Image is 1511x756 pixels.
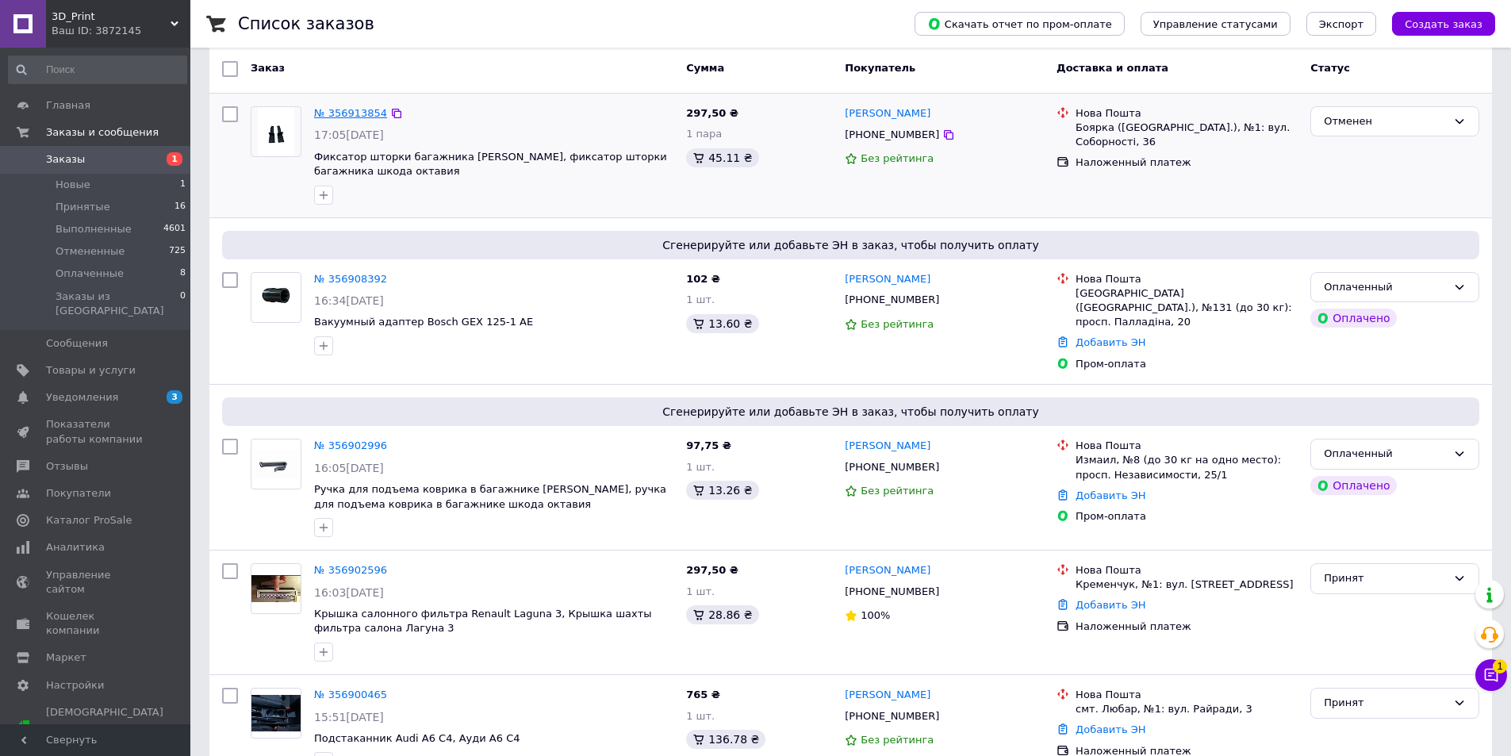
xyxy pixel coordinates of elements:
a: [PERSON_NAME] [845,439,930,454]
span: Без рейтинга [861,152,934,164]
a: Добавить ЭН [1076,336,1145,348]
span: 16:03[DATE] [314,586,384,599]
span: Управление сайтом [46,568,147,597]
span: 97,75 ₴ [686,439,731,451]
div: Нова Пошта [1076,106,1298,121]
span: Заказ [251,62,285,74]
a: [PERSON_NAME] [845,688,930,703]
div: Оплачено [1310,309,1396,328]
div: Нова Пошта [1076,688,1298,702]
span: 4601 [163,222,186,236]
a: № 356900465 [314,689,387,700]
span: Создать заказ [1405,18,1482,30]
span: Товары и услуги [46,363,136,378]
span: Оплаченные [56,267,124,281]
div: смт. Любар, №1: вул. Райради, 3 [1076,702,1298,716]
a: Вакуумный адаптер Bosch GEX 125-1 AE [314,316,533,328]
div: 13.26 ₴ [686,481,758,500]
span: Доставка и оплата [1057,62,1168,74]
span: Сообщения [46,336,108,351]
div: Наложенный платеж [1076,620,1298,634]
span: Сгенерируйте или добавьте ЭН в заказ, чтобы получить оплату [228,237,1473,253]
button: Создать заказ [1392,12,1495,36]
div: Оплачено [1310,476,1396,495]
span: Каталог ProSale [46,513,132,528]
img: Фото товару [251,451,301,478]
span: Принятые [56,200,110,214]
a: № 356908392 [314,273,387,285]
div: Кременчук, №1: вул. [STREET_ADDRESS] [1076,578,1298,592]
input: Поиск [8,56,187,84]
a: Фиксатор шторки багажника [PERSON_NAME], фиксатор шторки багажника шкода октавия [314,151,667,178]
span: Без рейтинга [861,734,934,746]
div: [GEOGRAPHIC_DATA] ([GEOGRAPHIC_DATA].), №131 (до 30 кг): просп. Палладіна, 20 [1076,286,1298,330]
span: Сумма [686,62,724,74]
div: Нова Пошта [1076,563,1298,578]
a: Добавить ЭН [1076,489,1145,501]
span: Заказы и сообщения [46,125,159,140]
span: 1 шт. [686,294,715,305]
span: 8 [180,267,186,281]
span: Без рейтинга [861,318,934,330]
div: 13.60 ₴ [686,314,758,333]
span: Скачать отчет по пром-оплате [927,17,1112,31]
div: Боярка ([GEOGRAPHIC_DATA].), №1: вул. Соборності, 36 [1076,121,1298,149]
div: Измаил, №8 (до 30 кг на одно место): просп. Независимости, 25/1 [1076,453,1298,482]
div: Пром-оплата [1076,357,1298,371]
a: № 356902996 [314,439,387,451]
div: Наложенный платеж [1076,155,1298,170]
span: Отмененные [56,244,125,259]
div: Отменен [1324,113,1447,130]
div: 28.86 ₴ [686,605,758,624]
a: [PERSON_NAME] [845,272,930,287]
span: 1 [167,152,182,166]
div: 136.78 ₴ [686,730,765,749]
a: Добавить ЭН [1076,723,1145,735]
span: Покупатель [845,62,915,74]
div: Оплаченный [1324,446,1447,462]
button: Управление статусами [1141,12,1290,36]
span: Отзывы [46,459,88,474]
span: 16:05[DATE] [314,462,384,474]
a: Фото товару [251,688,301,739]
span: 3D_Print [52,10,171,24]
span: Статус [1310,62,1350,74]
div: Нова Пошта [1076,439,1298,453]
span: 15:51[DATE] [314,711,384,723]
div: Оплаченный [1324,279,1447,296]
button: Чат с покупателем1 [1475,659,1507,691]
button: Экспорт [1306,12,1376,36]
span: 1 шт. [686,710,715,722]
a: [PERSON_NAME] [845,563,930,578]
span: Показатели работы компании [46,417,147,446]
a: [PERSON_NAME] [845,106,930,121]
a: № 356913854 [314,107,387,119]
span: 297,50 ₴ [686,107,738,119]
span: Сгенерируйте или добавьте ЭН в заказ, чтобы получить оплату [228,404,1473,420]
div: [PHONE_NUMBER] [842,706,942,727]
span: 1 шт. [686,461,715,473]
span: 0 [180,290,186,318]
div: Пром-оплата [1076,509,1298,524]
div: 45.11 ₴ [686,148,758,167]
a: Ручка для подъема коврика в багажнике [PERSON_NAME], ручка для подъема коврика в багажнике шкода ... [314,483,666,510]
span: 1 шт. [686,585,715,597]
span: 16:34[DATE] [314,294,384,307]
a: Фото товару [251,563,301,614]
a: Подстаканник Audi A6 C4, Ауди А6 С4 [314,732,520,744]
a: Крышка салонного фильтра Renault Laguna 3, Крышка шахты фильтра салона Лагуна 3 [314,608,652,635]
span: Без рейтинга [861,485,934,497]
span: Аналитика [46,540,105,555]
span: Экспорт [1319,18,1363,30]
span: 297,50 ₴ [686,564,738,576]
span: 1 [1493,659,1507,673]
span: Новые [56,178,90,192]
span: Выполненные [56,222,132,236]
div: [PHONE_NUMBER] [842,581,942,602]
span: Покупатели [46,486,111,501]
